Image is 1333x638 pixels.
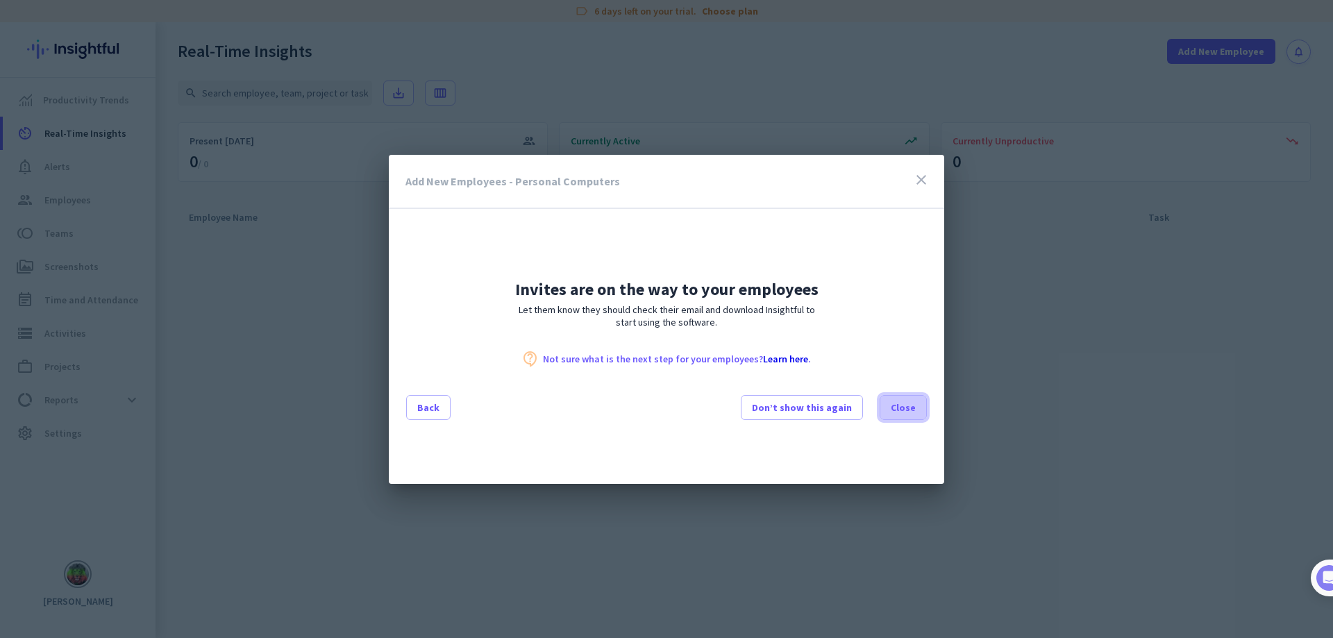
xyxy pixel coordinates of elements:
[405,176,620,187] h3: Add New Employees - Personal Computers
[543,354,811,364] p: Not sure what is the next step for your employees? .
[913,171,930,188] i: close
[522,351,539,367] i: contact_support
[406,395,451,420] button: Back
[417,401,439,414] span: Back
[763,353,808,365] a: Learn here
[741,395,863,420] button: Don’t show this again
[389,303,944,328] p: Let them know they should check their email and download Insightful to start using the software.
[891,401,916,414] span: Close
[752,401,852,414] span: Don’t show this again
[880,395,927,420] button: Close
[389,281,944,298] h2: Invites are on the way to your employees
